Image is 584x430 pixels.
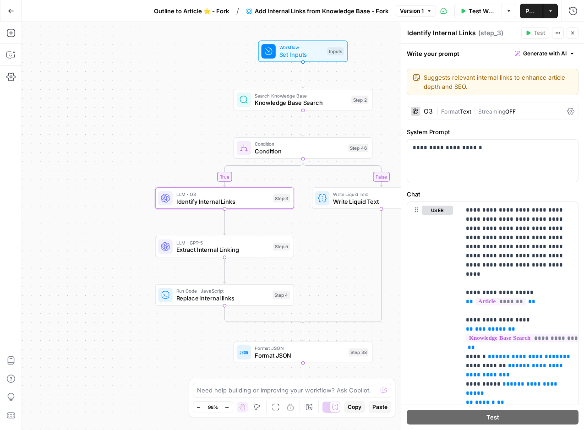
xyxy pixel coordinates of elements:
button: Paste [369,401,391,413]
textarea: Identify Internal Links [407,28,476,38]
button: Test [407,410,579,425]
g: Edge from step_4 to step_46-conditional-end [224,306,303,327]
label: System Prompt [407,127,579,136]
span: Version 1 [400,7,424,15]
span: Publish [525,6,537,16]
g: Edge from step_46-conditional-end to step_38 [302,324,305,341]
span: Add Internal Links from Knowledge Base - Fork [255,6,388,16]
span: Format [441,108,460,115]
span: Set Inputs [279,50,324,59]
div: Step 2 [351,96,368,104]
g: Edge from step_2 to step_46 [302,110,305,136]
g: Edge from step_3 to step_5 [223,209,226,235]
g: Edge from step_5 to step_4 [223,257,226,283]
div: WorkflowSet InputsInputs [234,41,372,62]
span: Streaming [478,108,505,115]
span: Test [486,413,499,422]
div: Search Knowledge BaseKnowledge Base SearchStep 2 [234,89,372,110]
g: Edge from step_38 to end [302,363,305,389]
span: Test Workflow [469,6,496,16]
div: Step 3 [273,194,290,202]
div: Write your prompt [401,44,584,63]
span: LLM · O3 [176,191,269,198]
div: LLM · O3Identify Internal LinksStep 3 [155,187,294,209]
button: Test Workflow [454,4,502,18]
span: Knowledge Base Search [255,98,348,108]
div: Step 46 [348,144,368,152]
span: LLM · GPT-5 [176,239,269,246]
div: O3 [424,108,433,114]
span: Search Knowledge Base [255,92,348,99]
button: Publish [520,4,543,18]
span: Outline to Article ⭐️ - Fork [154,6,229,16]
div: Step 5 [273,243,290,251]
button: Copy [344,401,365,413]
button: user [422,206,453,215]
span: | [437,106,441,115]
button: Generate with AI [511,48,579,60]
span: Paste [372,403,388,411]
span: Test [534,29,545,37]
div: Write Liquid TextWrite Liquid TextStep 50 [312,187,451,209]
g: Edge from step_46 to step_50 [303,159,383,187]
button: Add Internal Links from Knowledge Base - Fork [241,4,394,18]
span: Format JSON [255,345,345,352]
span: / [236,5,239,16]
span: Condition [255,147,345,156]
span: ( step_3 ) [478,28,503,38]
span: Copy [348,403,361,411]
span: Generate with AI [523,49,567,58]
span: Workflow [279,44,324,51]
g: Edge from step_46 to step_3 [223,159,303,187]
button: Version 1 [396,5,436,17]
div: Run Code · JavaScriptReplace internal linksStep 4 [155,284,294,306]
div: Step 38 [349,348,368,357]
div: Step 4 [273,291,290,299]
div: LLM · GPT-5Extract Internal LinkingStep 5 [155,236,294,257]
span: Write Liquid Text [333,191,424,198]
span: Text [460,108,471,115]
span: Replace internal links [176,294,269,303]
span: | [471,106,478,115]
span: Run Code · JavaScript [176,288,269,295]
label: Chat [407,190,579,199]
span: Format JSON [255,351,345,360]
span: OFF [505,108,516,115]
span: Extract Internal Linking [176,245,269,255]
textarea: Suggests relevant internal links to enhance article depth and SEO. [424,73,573,91]
button: Outline to Article ⭐️ - Fork [148,4,235,18]
div: Inputs [327,47,344,55]
g: Edge from start to step_2 [302,62,305,88]
span: Condition [255,141,345,148]
span: 98% [208,403,218,411]
div: ConditionConditionStep 46 [234,137,372,159]
button: Test [521,27,549,39]
span: Write Liquid Text [333,197,424,206]
div: Format JSONFormat JSONStep 38 [234,342,372,363]
g: Edge from step_50 to step_46-conditional-end [303,209,382,326]
span: Identify Internal Links [176,197,269,206]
